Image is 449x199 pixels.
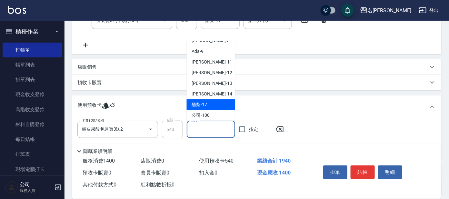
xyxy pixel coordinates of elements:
button: 結帳 [351,165,375,179]
label: 卡券代號/名稱 [82,118,104,123]
a: 打帳單 [3,43,62,57]
button: 登出 [416,5,441,16]
div: 名[PERSON_NAME] [368,6,411,15]
button: 明細 [378,165,402,179]
span: 扣入金 0 [199,170,217,176]
span: 紅利點數折抵 0 [141,182,175,188]
span: [PERSON_NAME] -12 [192,70,233,76]
span: 指定 [249,126,258,133]
label: 金額 [166,118,173,123]
a: 排班表 [3,147,62,162]
span: 其他付款方式 0 [83,182,116,188]
a: 每日結帳 [3,132,62,147]
button: 名[PERSON_NAME] [357,4,414,17]
span: 公司 -100 [192,112,210,119]
div: 使用預收卡x3 [72,95,441,118]
span: [PERSON_NAME] -13 [192,80,233,87]
span: 店販消費 0 [141,158,165,164]
button: 掛單 [323,165,347,179]
button: Open [145,124,156,134]
a: 現場電腦打卡 [3,162,62,177]
span: 會員卡販賣 0 [141,170,170,176]
a: 帳單列表 [3,57,62,72]
button: 櫃檯作業 [3,23,62,40]
span: 酪梨 -17 [192,102,207,108]
button: save [341,4,354,17]
span: [PERSON_NAME] -14 [192,91,233,98]
div: 預收卡販賣 [72,75,441,90]
p: 服務人員 [20,188,53,194]
p: 預收卡販賣 [77,79,102,86]
span: 業績合計 1940 [257,158,291,164]
a: 掛單列表 [3,72,62,87]
div: 店販銷售 [72,59,441,75]
a: 材料自購登錄 [3,117,62,132]
p: 店販銷售 [77,64,97,71]
span: [PERSON_NAME] -8 [192,38,230,45]
img: Logo [8,6,26,14]
img: Person [5,181,18,194]
span: [PERSON_NAME] -11 [192,59,233,66]
span: 服務消費 1400 [83,158,115,164]
p: 隱藏業績明細 [83,148,112,155]
a: 現金收支登錄 [3,87,62,102]
span: Ada -9 [192,48,204,55]
a: 高階收支登錄 [3,102,62,117]
span: 使用預收卡 540 [199,158,234,164]
label: 洗-1 [191,118,197,123]
span: 預收卡販賣 0 [83,170,111,176]
p: 使用預收卡 [77,102,102,112]
h5: 公司 [20,181,53,188]
span: 現金應收 1400 [257,170,291,176]
span: x3 [109,102,115,112]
